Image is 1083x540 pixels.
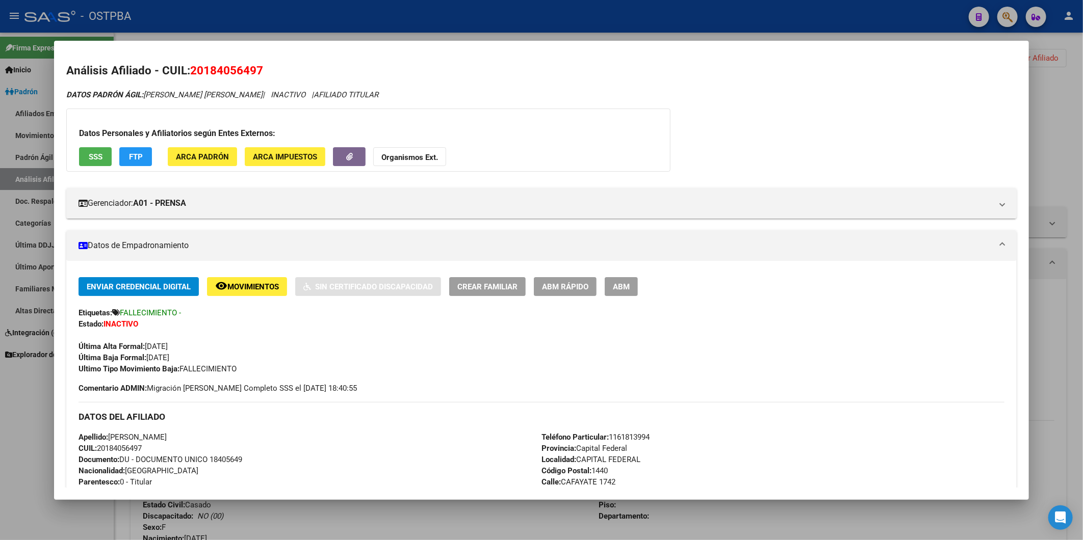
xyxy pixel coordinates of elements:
span: FALLECIMIENTO [79,364,237,373]
span: Migración [PERSON_NAME] Completo SSS el [DATE] 18:40:55 [79,383,357,394]
span: FTP [129,152,143,161]
button: Crear Familiar [449,277,526,296]
span: [DATE] [79,342,168,351]
strong: Última Baja Formal: [79,353,146,362]
span: 1161813994 [541,433,650,442]
span: DU - DOCUMENTO UNICO 18405649 [79,455,242,464]
mat-icon: remove_red_eye [215,280,227,292]
span: AFILIADO TITULAR [314,90,378,99]
strong: Código Postal: [541,466,591,475]
button: ABM [605,277,638,296]
span: 20184056497 [190,64,263,77]
mat-panel-title: Datos de Empadronamiento [79,239,992,252]
button: SSS [79,147,112,166]
strong: Última Alta Formal: [79,342,145,351]
strong: Documento: [79,455,119,464]
span: [PERSON_NAME] [79,433,167,442]
strong: DATOS PADRÓN ÁGIL: [66,90,143,99]
span: [GEOGRAPHIC_DATA] [79,466,198,475]
strong: A01 - PRENSA [133,197,186,209]
strong: Localidad: [541,455,576,464]
h2: Análisis Afiliado - CUIL: [66,62,1017,79]
strong: INACTIVO [104,319,138,329]
button: FTP [119,147,152,166]
span: Enviar Credencial Digital [87,282,191,291]
span: Sin Certificado Discapacidad [315,282,433,291]
button: ABM Rápido [534,277,597,296]
i: | INACTIVO | [66,90,378,99]
button: ARCA Padrón [168,147,237,166]
mat-expansion-panel-header: Gerenciador:A01 - PRENSA [66,188,1017,219]
div: Open Intercom Messenger [1048,505,1073,530]
button: Sin Certificado Discapacidad [295,277,441,296]
button: Movimientos [207,277,287,296]
span: CAFAYATE 1742 [541,477,615,487]
strong: Provincia: [541,444,576,453]
h3: DATOS DEL AFILIADO [79,411,1004,422]
strong: Ultimo Tipo Movimiento Baja: [79,364,179,373]
h3: Datos Personales y Afiliatorios según Entes Externos: [79,127,658,140]
span: SSS [89,152,102,161]
span: ABM Rápido [542,282,588,291]
strong: Calle: [541,477,561,487]
span: ARCA Impuestos [253,152,317,161]
button: Organismos Ext. [373,147,446,166]
span: Capital Federal [541,444,627,453]
mat-expansion-panel-header: Datos de Empadronamiento [66,230,1017,261]
strong: Organismos Ext. [381,153,438,162]
mat-panel-title: Gerenciador: [79,197,992,209]
span: ABM [613,282,630,291]
button: ARCA Impuestos [245,147,325,166]
span: ARCA Padrón [176,152,229,161]
span: Movimientos [227,282,279,291]
span: CAPITAL FEDERAL [541,455,640,464]
strong: Etiquetas: [79,308,112,317]
button: Enviar Credencial Digital [79,277,199,296]
span: FALLECIMIENTO - [120,308,181,317]
span: [DATE] [79,353,169,362]
strong: Estado: [79,319,104,329]
strong: Comentario ADMIN: [79,384,147,393]
span: 20184056497 [79,444,142,453]
strong: Parentesco: [79,477,120,487]
span: Crear Familiar [457,282,518,291]
strong: CUIL: [79,444,97,453]
span: [PERSON_NAME] [PERSON_NAME] [66,90,263,99]
strong: Teléfono Particular: [541,433,609,442]
strong: Nacionalidad: [79,466,125,475]
span: 0 - Titular [79,477,152,487]
span: 1440 [541,466,608,475]
strong: Apellido: [79,433,108,442]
